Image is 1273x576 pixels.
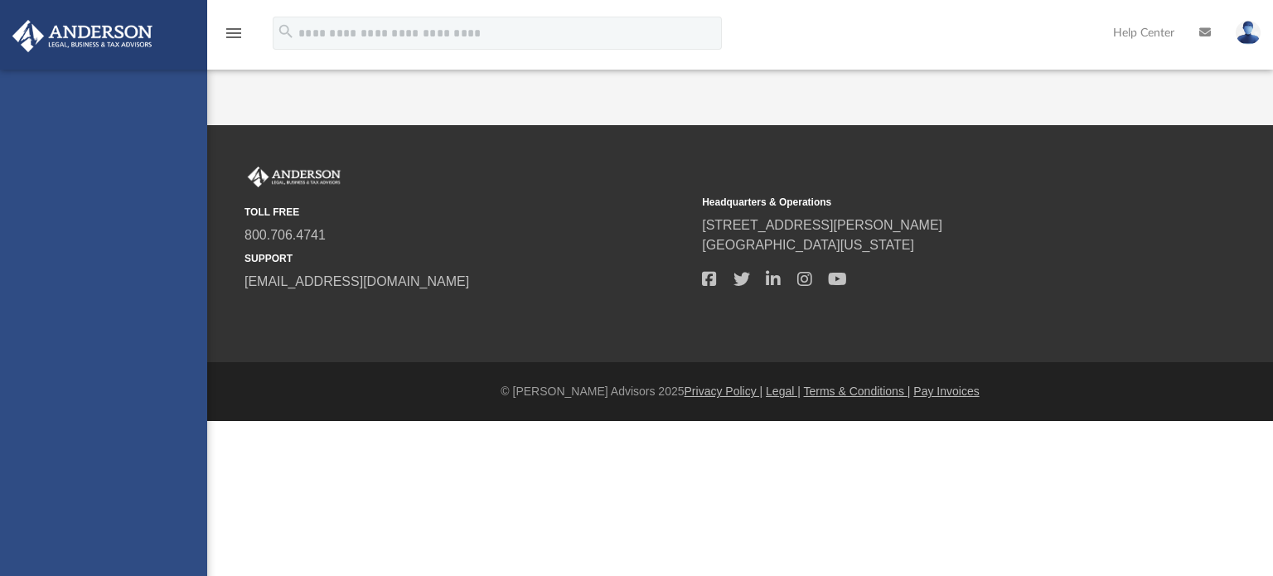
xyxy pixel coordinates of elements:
a: [EMAIL_ADDRESS][DOMAIN_NAME] [244,274,469,288]
a: Privacy Policy | [685,385,763,398]
small: SUPPORT [244,251,690,266]
div: © [PERSON_NAME] Advisors 2025 [207,383,1273,400]
a: 800.706.4741 [244,228,326,242]
a: [GEOGRAPHIC_DATA][US_STATE] [702,238,914,252]
a: Pay Invoices [913,385,979,398]
small: Headquarters & Operations [702,195,1148,210]
img: User Pic [1236,21,1261,45]
img: Anderson Advisors Platinum Portal [7,20,157,52]
img: Anderson Advisors Platinum Portal [244,167,344,188]
a: [STREET_ADDRESS][PERSON_NAME] [702,218,942,232]
a: Terms & Conditions | [804,385,911,398]
a: Legal | [766,385,801,398]
i: search [277,22,295,41]
small: TOLL FREE [244,205,690,220]
a: menu [224,31,244,43]
i: menu [224,23,244,43]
